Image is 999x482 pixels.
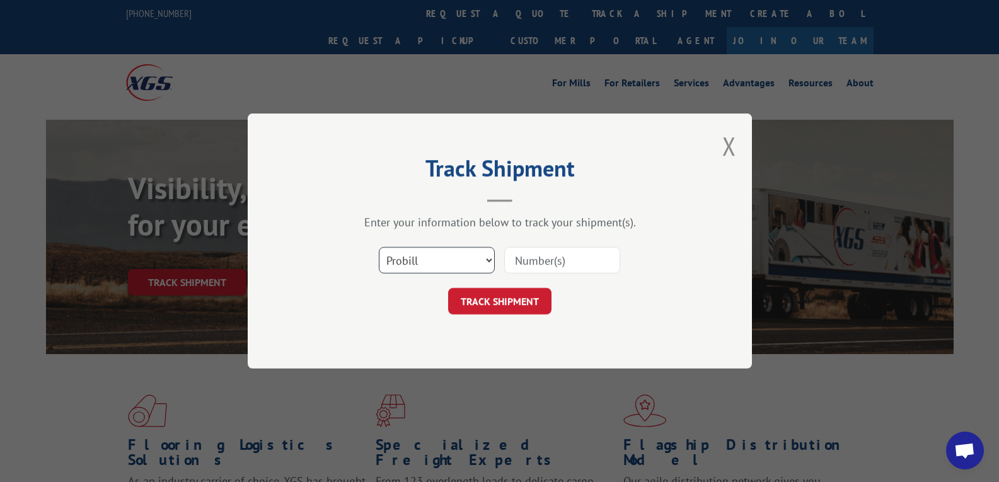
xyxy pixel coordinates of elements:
[311,215,689,229] div: Enter your information below to track your shipment(s).
[448,288,551,314] button: TRACK SHIPMENT
[722,129,736,163] button: Close modal
[504,247,620,273] input: Number(s)
[946,432,984,469] a: Open chat
[311,159,689,183] h2: Track Shipment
